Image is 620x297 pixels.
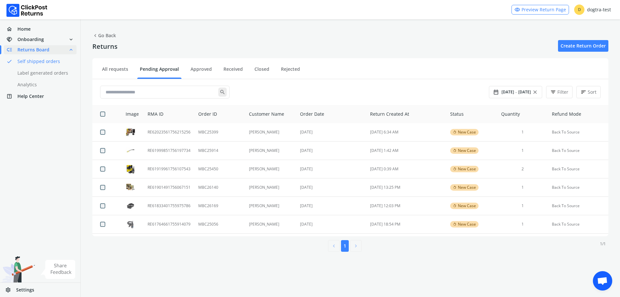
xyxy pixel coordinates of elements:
[188,66,214,77] a: Approved
[68,45,74,54] span: expand_less
[4,25,77,34] a: homeHome
[144,142,194,160] td: RE61999851756197734
[548,197,608,215] td: Back To Source
[548,160,608,178] td: Back To Source
[574,5,611,15] div: dogtra-test
[341,240,349,252] button: 1
[245,178,296,197] td: [PERSON_NAME]
[353,241,359,250] span: chevron_right
[458,203,476,208] span: New Case
[17,47,49,53] span: Returns Board
[497,197,548,215] td: 1
[600,241,606,247] p: 1 / 1
[194,160,245,178] td: MBC25450
[458,166,476,172] span: New Case
[245,160,296,178] td: [PERSON_NAME]
[576,86,601,98] button: sortSort
[68,35,74,44] span: expand_more
[6,92,17,101] span: help_center
[296,178,366,197] td: [DATE]
[366,123,446,142] td: [DATE] 6:34 AM
[5,285,16,294] span: settings
[512,5,569,15] a: visibilityPreview Return Page
[548,105,608,123] th: Refund Mode
[296,105,366,123] th: Order Date
[245,215,296,234] td: [PERSON_NAME]
[493,88,499,97] span: date_range
[194,142,245,160] td: MBC25914
[593,271,612,291] a: Open chat
[458,222,476,227] span: New Case
[194,178,245,197] td: MBC26140
[548,142,608,160] td: Back To Source
[126,219,135,229] img: row_image
[514,5,520,14] span: visibility
[144,123,194,142] td: RE62023561756215256
[17,93,44,100] span: Help Center
[118,105,144,123] th: Image
[4,80,84,89] a: Analytics
[446,105,497,123] th: Status
[453,222,457,227] span: rotate_left
[92,43,118,50] h4: Returns
[366,215,446,234] td: [DATE] 18:54 PM
[458,148,476,153] span: New Case
[366,142,446,160] td: [DATE] 1:42 AM
[350,240,362,252] button: chevron_right
[548,178,608,197] td: Back To Source
[366,160,446,178] td: [DATE] 0:39 AM
[550,88,556,97] span: filter_list
[137,66,181,77] a: Pending Approval
[497,160,548,178] td: 2
[574,5,584,15] span: D
[144,197,194,215] td: RE61833401755975786
[518,90,531,95] span: [DATE]
[366,105,446,123] th: Return Created At
[6,4,47,17] img: Logo
[453,203,457,208] span: rotate_left
[328,240,340,252] button: chevron_left
[458,185,476,190] span: New Case
[453,130,457,135] span: rotate_left
[4,92,77,101] a: help_centerHelp Center
[331,241,337,250] span: chevron_left
[126,183,135,192] img: row_image
[6,25,17,34] span: home
[218,88,227,97] span: search
[6,57,12,66] span: done
[296,160,366,178] td: [DATE]
[126,201,135,211] img: row_image
[99,66,131,77] a: All requests
[144,178,194,197] td: RE61901491756067151
[144,105,194,123] th: RMA ID
[40,260,76,279] img: share feedback
[144,160,194,178] td: RE61919961756107543
[497,123,548,142] td: 1
[458,130,476,135] span: New Case
[194,197,245,215] td: MBC26169
[16,287,34,293] span: Settings
[501,90,514,95] span: [DATE]
[497,178,548,197] td: 1
[515,89,517,95] span: -
[296,197,366,215] td: [DATE]
[497,142,548,160] td: 1
[497,105,548,123] th: Quantity
[4,57,84,66] a: doneSelf shipped orders
[194,215,245,234] td: MBC25056
[92,31,116,40] span: Go Back
[4,69,84,78] a: Label generated orders
[126,127,135,137] img: row_image
[17,26,31,32] span: Home
[194,105,245,123] th: Order ID
[557,89,568,95] span: Filter
[126,164,135,174] img: row_image
[221,66,245,77] a: Received
[453,148,457,153] span: rotate_left
[245,105,296,123] th: Customer Name
[6,45,17,54] span: low_priority
[581,88,586,97] span: sort
[296,123,366,142] td: [DATE]
[6,35,17,44] span: handshake
[296,215,366,234] td: [DATE]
